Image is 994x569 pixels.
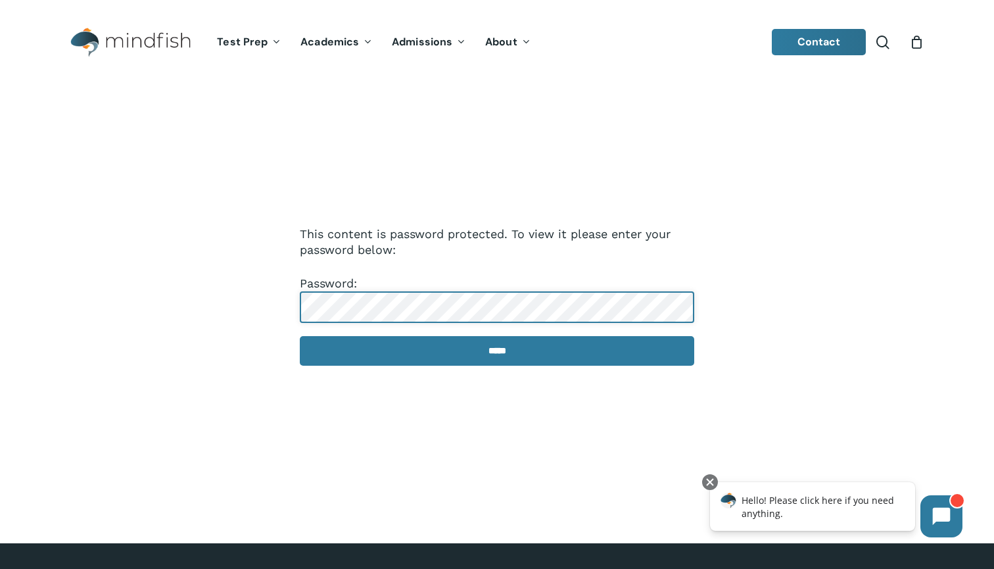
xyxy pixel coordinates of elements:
a: About [475,37,540,48]
span: Test Prep [217,35,268,49]
nav: Main Menu [207,18,540,67]
a: Admissions [382,37,475,48]
a: Cart [909,35,924,49]
input: Password: [300,291,694,323]
span: Contact [797,35,841,49]
span: Academics [300,35,359,49]
iframe: Chatbot [696,472,976,551]
label: Password: [300,276,694,313]
p: This content is password protected. To view it please enter your password below: [300,226,694,276]
header: Main Menu [53,18,941,67]
a: Test Prep [207,37,291,48]
a: Academics [291,37,382,48]
span: Admissions [392,35,452,49]
span: About [485,35,517,49]
a: Contact [772,29,866,55]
